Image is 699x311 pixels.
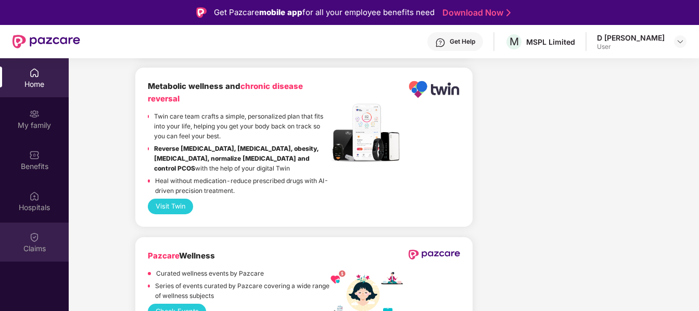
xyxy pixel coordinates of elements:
[148,199,193,214] button: Visit Twin
[259,7,302,17] strong: mobile app
[506,7,511,18] img: Stroke
[214,6,435,19] div: Get Pazcare for all your employee benefits need
[330,101,403,164] img: Header.jpg
[156,269,264,279] p: Curated wellness events by Pazcare
[29,150,40,160] img: svg+xml;base64,PHN2ZyBpZD0iQmVuZWZpdHMiIHhtbG5zPSJodHRwOi8vd3d3LnczLm9yZy8yMDAwL3N2ZyIgd2lkdGg9Ij...
[408,250,460,260] img: newPazcareLogo.svg
[408,80,460,98] img: Logo.png
[154,145,319,172] strong: Reverse [MEDICAL_DATA], [MEDICAL_DATA], obesity, [MEDICAL_DATA], normalize [MEDICAL_DATA] and con...
[676,37,684,46] img: svg+xml;base64,PHN2ZyBpZD0iRHJvcGRvd24tMzJ4MzIiIHhtbG5zPSJodHRwOi8vd3d3LnczLm9yZy8yMDAwL3N2ZyIgd2...
[29,68,40,78] img: svg+xml;base64,PHN2ZyBpZD0iSG9tZSIgeG1sbnM9Imh0dHA6Ly93d3cudzMub3JnLzIwMDAvc3ZnIiB3aWR0aD0iMjAiIG...
[196,7,207,18] img: Logo
[526,37,575,47] div: MSPL Limited
[29,191,40,201] img: svg+xml;base64,PHN2ZyBpZD0iSG9zcGl0YWxzIiB4bWxucz0iaHR0cDovL3d3dy53My5vcmcvMjAwMC9zdmciIHdpZHRoPS...
[148,81,303,103] b: Metabolic wellness and
[29,232,40,242] img: svg+xml;base64,PHN2ZyBpZD0iQ2xhaW0iIHhtbG5zPSJodHRwOi8vd3d3LnczLm9yZy8yMDAwL3N2ZyIgd2lkdGg9IjIwIi...
[442,7,507,18] a: Download Now
[29,109,40,119] img: svg+xml;base64,PHN2ZyB3aWR0aD0iMjAiIGhlaWdodD0iMjAiIHZpZXdCb3g9IjAgMCAyMCAyMCIgZmlsbD0ibm9uZSIgeG...
[148,81,303,103] span: chronic disease reversal
[154,144,330,174] p: with the help of your digital Twin
[12,35,80,48] img: New Pazcare Logo
[155,281,330,301] p: Series of events curated by Pazcare covering a wide range of wellness subjects
[597,43,665,51] div: User
[510,35,519,48] span: M
[450,37,475,46] div: Get Help
[148,251,179,261] span: Pazcare
[148,251,215,261] b: Wellness
[154,112,330,141] p: Twin care team crafts a simple, personalized plan that fits into your life, helping you get your ...
[597,33,665,43] div: D [PERSON_NAME]
[155,176,330,196] p: Heal without medication-reduce prescribed drugs with AI-driven precision treatment.
[435,37,446,48] img: svg+xml;base64,PHN2ZyBpZD0iSGVscC0zMngzMiIgeG1sbnM9Imh0dHA6Ly93d3cudzMub3JnLzIwMDAvc3ZnIiB3aWR0aD...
